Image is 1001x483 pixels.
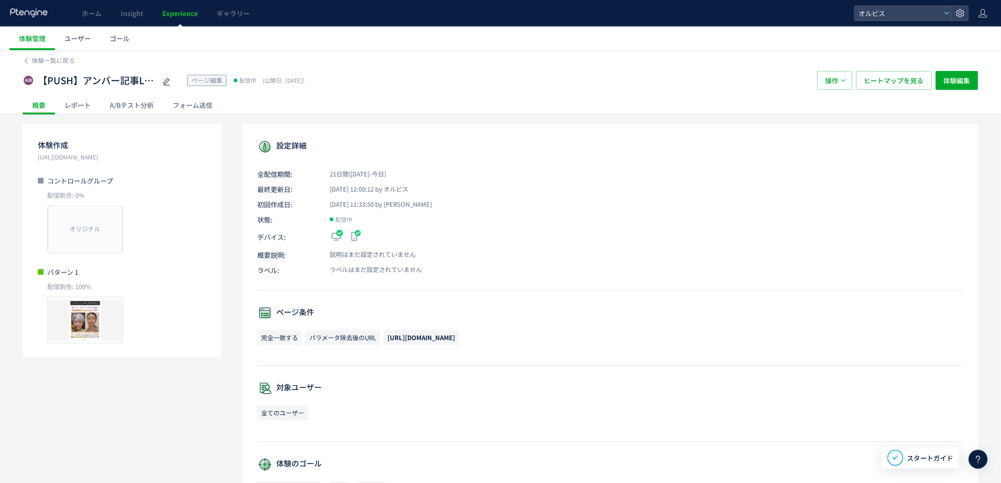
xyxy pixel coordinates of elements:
span: 配信中 [239,76,256,85]
span: (公開日: [263,76,283,84]
span: 概要説明: [257,250,319,260]
p: 配信割合: 0% [38,191,206,200]
p: 対象ユーザー [257,381,963,396]
span: https://pr.orbis.co.jp/cosmetics/amber/164/ [384,330,459,345]
button: 操作 [817,71,852,90]
span: 初回作成日: [257,200,319,209]
span: 体験一覧に戻る [32,56,75,65]
span: [DATE] 12:00:12 by オルビス [319,185,408,194]
span: ホーム [82,9,102,18]
span: 配信中 [335,215,352,224]
span: 説明はまだ設定されていません [319,250,416,259]
p: 設定詳細 [257,139,963,154]
span: パラメータ除去後のURL [306,330,380,345]
span: パターン 1 [47,267,79,277]
p: ページ条件 [257,306,963,321]
span: 最終更新日: [257,184,319,194]
div: レポート [55,96,100,114]
span: Experience [162,9,198,18]
div: A/Bテスト分析 [100,96,163,114]
span: 状態: [257,215,319,224]
p: https://pr.orbis.co.jp/cosmetics/amber/164/ [38,152,206,162]
span: デバイス: [257,232,319,242]
span: 完全一致する [257,330,302,345]
span: 体験管理 [19,34,45,43]
span: [DATE]） [260,76,308,84]
span: スタートガイド [907,453,954,463]
span: Insight [121,9,143,18]
span: ラベルはまだ設定されていません [319,265,422,274]
img: c402fd8b98593c40163d866b4f4a13f01754463654498.jpeg [48,297,123,343]
span: 操作 [825,71,839,90]
span: ユーザー [64,34,91,43]
button: ヒートマップを見る [856,71,932,90]
span: ページ編集 [192,76,222,85]
p: 体験のゴール [257,457,963,472]
p: 体験作成 [38,137,206,152]
span: ラベル: [257,265,319,275]
span: [URL][DOMAIN_NAME] [387,333,455,342]
span: ヒートマップを見る [864,71,924,90]
div: フォーム送信 [163,96,222,114]
span: ゴール [110,34,130,43]
span: 21日間([DATE]-今日) [319,170,386,179]
span: 全配信期間: [257,169,319,179]
span: [DATE] 11:33:50 by [PERSON_NAME] [319,200,432,209]
span: 【PUSH】アンバー記事LP_147（口コミありなし） [38,74,156,88]
button: 体験編集 [936,71,978,90]
span: オルビス [856,6,940,20]
span: 全てのユーザー [257,405,308,421]
span: ギャラリー [217,9,250,18]
div: オリジナル [48,206,123,253]
span: 体験編集 [944,71,970,90]
div: 概要 [23,96,55,114]
p: 配信割合: 100% [38,282,206,291]
span: コントロールグループ [47,176,113,185]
